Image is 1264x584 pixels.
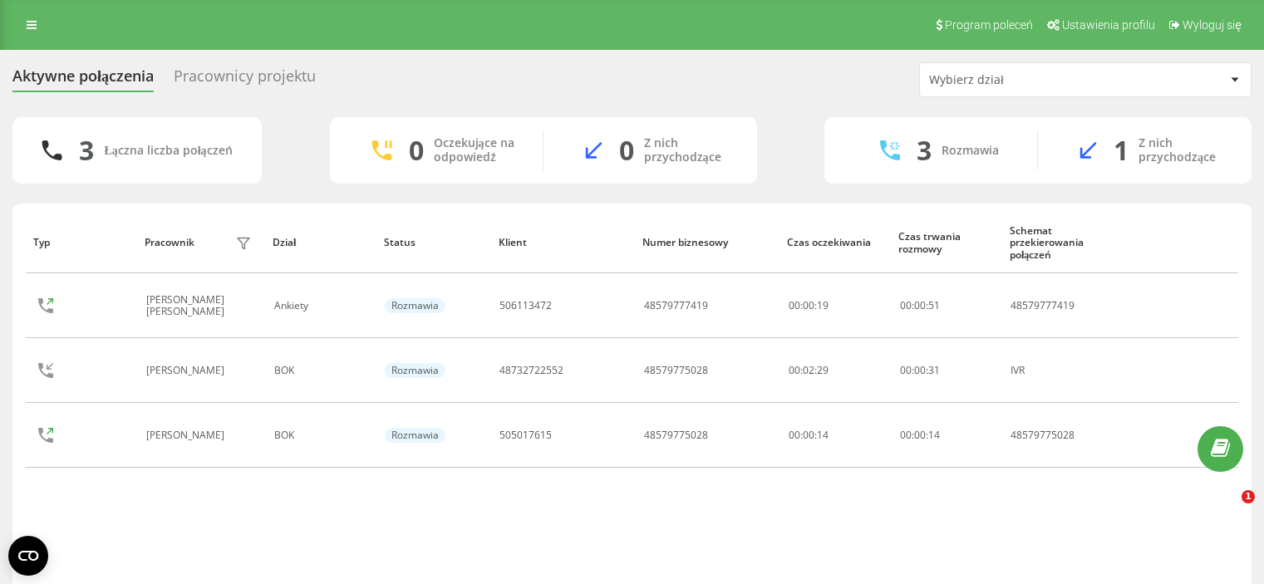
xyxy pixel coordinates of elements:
div: 48579777419 [644,300,708,312]
div: Wybierz dział [929,73,1128,87]
div: Czas trwania rozmowy [898,231,994,255]
span: Program poleceń [945,18,1033,32]
span: 00 [914,428,926,442]
div: [PERSON_NAME] [146,365,229,376]
button: Open CMP widget [8,536,48,576]
div: Rozmawia [385,298,445,313]
div: 48579777419 [1011,300,1118,312]
div: 00:02:29 [789,365,882,376]
span: 14 [928,428,940,442]
div: 48732722552 [499,365,563,376]
span: 00 [914,363,926,377]
div: 1 [1114,135,1129,166]
div: : : [900,365,940,376]
div: Status [384,237,483,248]
div: 00:00:14 [789,429,882,441]
div: Numer biznesowy [642,237,771,248]
div: Łączna liczba połączeń [104,144,232,158]
span: Ustawienia profilu [1062,18,1155,32]
div: Oczekujące na odpowiedź [434,136,518,164]
div: 0 [619,135,634,166]
div: 506113472 [499,300,552,312]
div: Dział [273,237,368,248]
div: Pracownicy projektu [174,67,316,93]
div: 00:00:19 [789,300,882,312]
div: 48579775028 [1011,429,1118,441]
div: Aktywne połączenia [12,67,154,93]
div: BOK [274,365,367,376]
div: 3 [79,135,94,166]
div: Czas oczekiwania [787,237,883,248]
div: Klient [499,237,627,248]
div: Z nich przychodzące [644,136,732,164]
span: 00 [900,428,912,442]
div: [PERSON_NAME] [PERSON_NAME] [146,294,232,318]
div: Rozmawia [942,144,999,158]
span: 1 [1242,490,1255,503]
span: 31 [928,363,940,377]
div: Z nich przychodzące [1139,136,1227,164]
div: 0 [409,135,424,166]
span: 51 [928,298,940,312]
span: 00 [900,298,912,312]
div: 3 [917,135,932,166]
div: Pracownik [145,237,194,248]
span: 00 [914,298,926,312]
div: : : [900,429,940,441]
div: Rozmawia [385,363,445,378]
span: 00 [900,363,912,377]
div: Schemat przekierowania połączeń [1010,225,1119,261]
div: 48579775028 [644,365,708,376]
div: IVR [1011,365,1118,376]
div: BOK [274,429,367,441]
div: [PERSON_NAME] [146,429,229,441]
div: : : [900,300,940,312]
iframe: Intercom live chat [1207,490,1247,530]
div: Rozmawia [385,428,445,443]
div: Ankiety [274,300,367,312]
div: 505017615 [499,429,552,441]
div: 48579775028 [644,429,708,441]
span: Wyloguj się [1183,18,1242,32]
div: Typ [33,237,129,248]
